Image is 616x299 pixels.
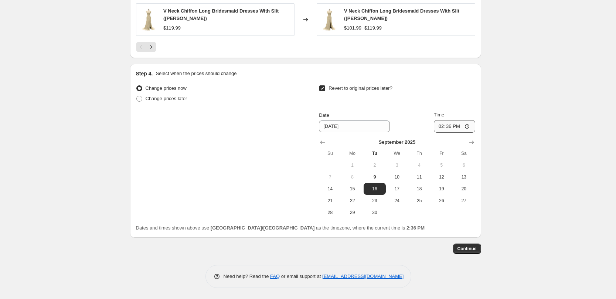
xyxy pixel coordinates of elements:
span: V Neck Chiffon Long Bridesmaid Dresses With Slit ([PERSON_NAME]) [163,8,279,21]
span: 26 [433,198,450,204]
button: Monday September 29 2025 [341,207,364,218]
button: Thursday September 11 2025 [408,171,430,183]
button: Show previous month, August 2025 [317,137,328,147]
button: Wednesday September 3 2025 [386,159,408,171]
span: $119.99 [364,25,382,31]
span: 14 [322,186,338,192]
button: Wednesday September 10 2025 [386,171,408,183]
span: 15 [344,186,361,192]
button: Wednesday September 24 2025 [386,195,408,207]
span: Fr [433,150,450,156]
span: We [389,150,405,156]
span: 16 [367,186,383,192]
button: Monday September 15 2025 [341,183,364,195]
button: Continue [453,244,481,254]
button: Friday September 26 2025 [430,195,453,207]
span: Need help? Read the [224,273,270,279]
span: 9 [367,174,383,180]
img: 15_0056_20210130_103648_014_80x.jpg [321,9,338,31]
button: Saturday September 13 2025 [453,171,475,183]
button: Sunday September 7 2025 [319,171,341,183]
span: V Neck Chiffon Long Bridesmaid Dresses With Slit ([PERSON_NAME]) [344,8,459,21]
span: Tu [367,150,383,156]
span: 12 [433,174,450,180]
button: Tuesday September 2 2025 [364,159,386,171]
span: Date [319,112,329,118]
button: Sunday September 14 2025 [319,183,341,195]
img: 15_0056_20210130_103648_014_80x.jpg [140,9,158,31]
th: Saturday [453,147,475,159]
button: Sunday September 21 2025 [319,195,341,207]
th: Wednesday [386,147,408,159]
button: Monday September 8 2025 [341,171,364,183]
span: 11 [411,174,427,180]
button: Thursday September 25 2025 [408,195,430,207]
span: 29 [344,210,361,215]
span: 25 [411,198,427,204]
b: [GEOGRAPHIC_DATA]/[GEOGRAPHIC_DATA] [211,225,314,231]
span: 18 [411,186,427,192]
th: Thursday [408,147,430,159]
span: Change prices later [146,96,187,101]
span: Continue [457,246,477,252]
button: Tuesday September 30 2025 [364,207,386,218]
button: Friday September 12 2025 [430,171,453,183]
span: 22 [344,198,361,204]
button: Tuesday September 23 2025 [364,195,386,207]
span: 4 [411,162,427,168]
button: Sunday September 28 2025 [319,207,341,218]
button: Friday September 19 2025 [430,183,453,195]
button: Wednesday September 17 2025 [386,183,408,195]
b: 2:36 PM [406,225,425,231]
span: 23 [367,198,383,204]
span: 1 [344,162,361,168]
span: $119.99 [163,25,181,31]
th: Friday [430,147,453,159]
button: Friday September 5 2025 [430,159,453,171]
span: 13 [456,174,472,180]
button: Show next month, October 2025 [466,137,477,147]
th: Sunday [319,147,341,159]
span: 3 [389,162,405,168]
a: FAQ [270,273,280,279]
span: Dates and times shown above use as the timezone, where the current time is [136,225,425,231]
span: 17 [389,186,405,192]
th: Tuesday [364,147,386,159]
th: Monday [341,147,364,159]
span: 24 [389,198,405,204]
span: Mo [344,150,361,156]
p: Select when the prices should change [156,70,236,77]
span: Time [434,112,444,118]
span: Change prices now [146,85,187,91]
span: 7 [322,174,338,180]
span: Revert to original prices later? [329,85,392,91]
button: Today Tuesday September 9 2025 [364,171,386,183]
button: Thursday September 18 2025 [408,183,430,195]
nav: Pagination [136,42,156,52]
button: Next [146,42,156,52]
span: $101.99 [344,25,361,31]
span: 8 [344,174,361,180]
span: 30 [367,210,383,215]
span: 28 [322,210,338,215]
span: 2 [367,162,383,168]
span: Sa [456,150,472,156]
span: 27 [456,198,472,204]
button: Saturday September 20 2025 [453,183,475,195]
span: 19 [433,186,450,192]
span: 10 [389,174,405,180]
button: Saturday September 27 2025 [453,195,475,207]
button: Tuesday September 16 2025 [364,183,386,195]
input: 12:00 [434,120,475,133]
span: Th [411,150,427,156]
span: 20 [456,186,472,192]
input: 9/9/2025 [319,120,390,132]
a: [EMAIL_ADDRESS][DOMAIN_NAME] [322,273,404,279]
button: Saturday September 6 2025 [453,159,475,171]
span: or email support at [280,273,322,279]
button: Monday September 22 2025 [341,195,364,207]
span: 6 [456,162,472,168]
span: Su [322,150,338,156]
span: 21 [322,198,338,204]
h2: Step 4. [136,70,153,77]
